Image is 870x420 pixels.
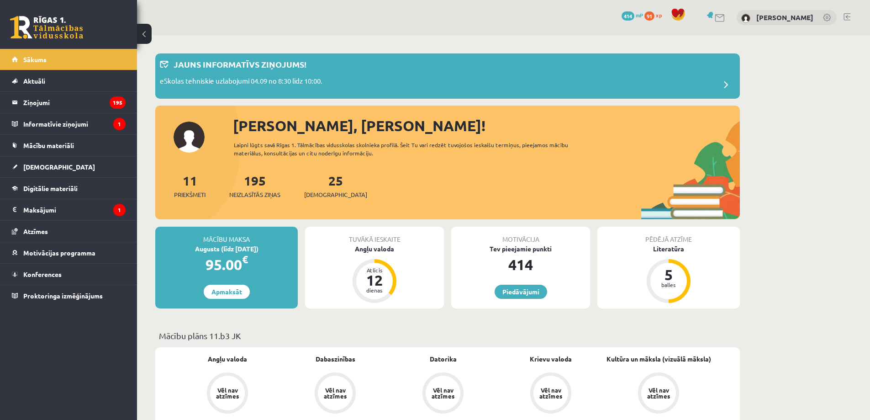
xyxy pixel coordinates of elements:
[23,55,47,64] span: Sākums
[12,178,126,199] a: Digitālie materiāli
[304,172,367,199] a: 25[DEMOGRAPHIC_DATA]
[113,118,126,130] i: 1
[110,96,126,109] i: 195
[12,264,126,285] a: Konferences
[430,354,457,364] a: Datorika
[174,58,306,70] p: Jauns informatīvs ziņojums!
[622,11,643,19] a: 414 mP
[23,184,78,192] span: Digitālie materiāli
[233,115,740,137] div: [PERSON_NAME], [PERSON_NAME]!
[495,285,547,299] a: Piedāvājumi
[305,244,444,304] a: Angļu valoda Atlicis 12 dienas
[656,11,662,19] span: xp
[160,58,735,94] a: Jauns informatīvs ziņojums! eSkolas tehniskie uzlabojumi 04.09 no 8:30 līdz 10:00.
[229,190,280,199] span: Neizlasītās ziņas
[451,254,590,276] div: 414
[530,354,572,364] a: Krievu valoda
[234,141,585,157] div: Laipni lūgts savā Rīgas 1. Tālmācības vidusskolas skolnieka profilā. Šeit Tu vari redzēt tuvojošo...
[644,11,666,19] a: 91 xp
[622,11,634,21] span: 414
[606,354,711,364] a: Kultūra un māksla (vizuālā māksla)
[389,372,497,415] a: Vēl nav atzīmes
[23,249,95,257] span: Motivācijas programma
[361,267,388,273] div: Atlicis
[305,227,444,244] div: Tuvākā ieskaite
[605,372,712,415] a: Vēl nav atzīmes
[361,287,388,293] div: dienas
[316,354,355,364] a: Dabaszinības
[12,242,126,263] a: Motivācijas programma
[23,163,95,171] span: [DEMOGRAPHIC_DATA]
[305,244,444,254] div: Angļu valoda
[538,387,564,399] div: Vēl nav atzīmes
[229,172,280,199] a: 195Neizlasītās ziņas
[12,70,126,91] a: Aktuāli
[174,372,281,415] a: Vēl nav atzīmes
[208,354,247,364] a: Angļu valoda
[12,199,126,220] a: Maksājumi1
[23,113,126,134] legend: Informatīvie ziņojumi
[597,244,740,304] a: Literatūra 5 balles
[322,387,348,399] div: Vēl nav atzīmes
[12,156,126,177] a: [DEMOGRAPHIC_DATA]
[451,227,590,244] div: Motivācija
[155,227,298,244] div: Mācību maksa
[497,372,605,415] a: Vēl nav atzīmes
[361,273,388,287] div: 12
[23,270,62,278] span: Konferences
[155,254,298,276] div: 95.00
[174,172,206,199] a: 11Priekšmeti
[23,141,74,149] span: Mācību materiāli
[646,387,671,399] div: Vēl nav atzīmes
[655,267,682,282] div: 5
[23,292,103,300] span: Proktoringa izmēģinājums
[204,285,250,299] a: Apmaksāt
[12,285,126,306] a: Proktoringa izmēģinājums
[597,244,740,254] div: Literatūra
[597,227,740,244] div: Pēdējā atzīme
[12,113,126,134] a: Informatīvie ziņojumi1
[304,190,367,199] span: [DEMOGRAPHIC_DATA]
[636,11,643,19] span: mP
[23,227,48,235] span: Atzīmes
[655,282,682,287] div: balles
[281,372,389,415] a: Vēl nav atzīmes
[242,253,248,266] span: €
[12,49,126,70] a: Sākums
[159,330,736,342] p: Mācību plāns 11.b3 JK
[215,387,240,399] div: Vēl nav atzīmes
[741,14,750,23] img: Sandijs Rozevskis
[160,76,322,89] p: eSkolas tehniskie uzlabojumi 04.09 no 8:30 līdz 10:00.
[756,13,813,22] a: [PERSON_NAME]
[12,92,126,113] a: Ziņojumi195
[23,92,126,113] legend: Ziņojumi
[12,221,126,242] a: Atzīmes
[23,199,126,220] legend: Maksājumi
[644,11,654,21] span: 91
[12,135,126,156] a: Mācību materiāli
[155,244,298,254] div: Augusts (līdz [DATE])
[451,244,590,254] div: Tev pieejamie punkti
[10,16,83,39] a: Rīgas 1. Tālmācības vidusskola
[113,204,126,216] i: 1
[174,190,206,199] span: Priekšmeti
[430,387,456,399] div: Vēl nav atzīmes
[23,77,45,85] span: Aktuāli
